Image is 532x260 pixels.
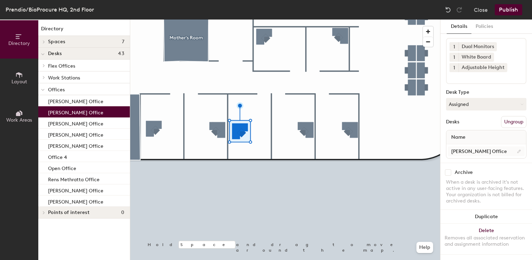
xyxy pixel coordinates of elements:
button: Details [447,20,471,34]
span: Directory [8,40,30,46]
button: Help [416,242,433,253]
button: Duplicate [440,210,532,224]
button: Assigned [446,98,526,110]
div: Desks [446,119,459,125]
p: [PERSON_NAME] Office [48,108,103,116]
div: When a desk is archived it's not active in any user-facing features. Your organization is not bil... [446,179,526,204]
h1: Directory [38,25,130,36]
img: Undo [445,6,452,13]
button: 1 [449,42,459,51]
p: [PERSON_NAME] Office [48,130,103,138]
span: 0 [121,210,124,215]
input: Unnamed desk [448,146,525,156]
span: 43 [118,51,124,56]
button: Publish [495,4,522,15]
div: Removes all associated reservation and assignment information [445,235,528,247]
span: 7 [122,39,124,45]
button: Policies [471,20,497,34]
div: Desk Type [446,90,526,95]
p: Open Office [48,163,76,171]
span: 1 [453,64,455,71]
p: [PERSON_NAME] Office [48,97,103,105]
button: 1 [449,63,459,72]
button: Ungroup [501,116,526,128]
p: [PERSON_NAME] Office [48,186,103,194]
div: Prendio/BioProcure HQ, 2nd Floor [6,5,94,14]
img: Redo [456,6,463,13]
span: Points of interest [48,210,89,215]
div: Archive [455,170,473,175]
button: 1 [449,53,459,62]
button: Close [474,4,488,15]
p: Rens Methratta Office [48,175,100,183]
p: Office 4 [48,152,67,160]
span: Spaces [48,39,65,45]
div: Adjustable Height [459,63,507,72]
div: Dual Monitors [459,42,497,51]
span: Layout [11,79,27,85]
span: 1 [453,54,455,61]
p: [PERSON_NAME] Office [48,141,103,149]
p: [PERSON_NAME] Office [48,197,103,205]
div: White Board [459,53,494,62]
span: Work Stations [48,75,80,81]
p: [PERSON_NAME] Office [48,119,103,127]
span: Offices [48,87,65,93]
span: Work Areas [6,117,32,123]
span: Desks [48,51,62,56]
span: Flex Offices [48,63,75,69]
button: DeleteRemoves all associated reservation and assignment information [440,224,532,254]
span: Name [448,131,469,144]
span: 1 [453,43,455,51]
